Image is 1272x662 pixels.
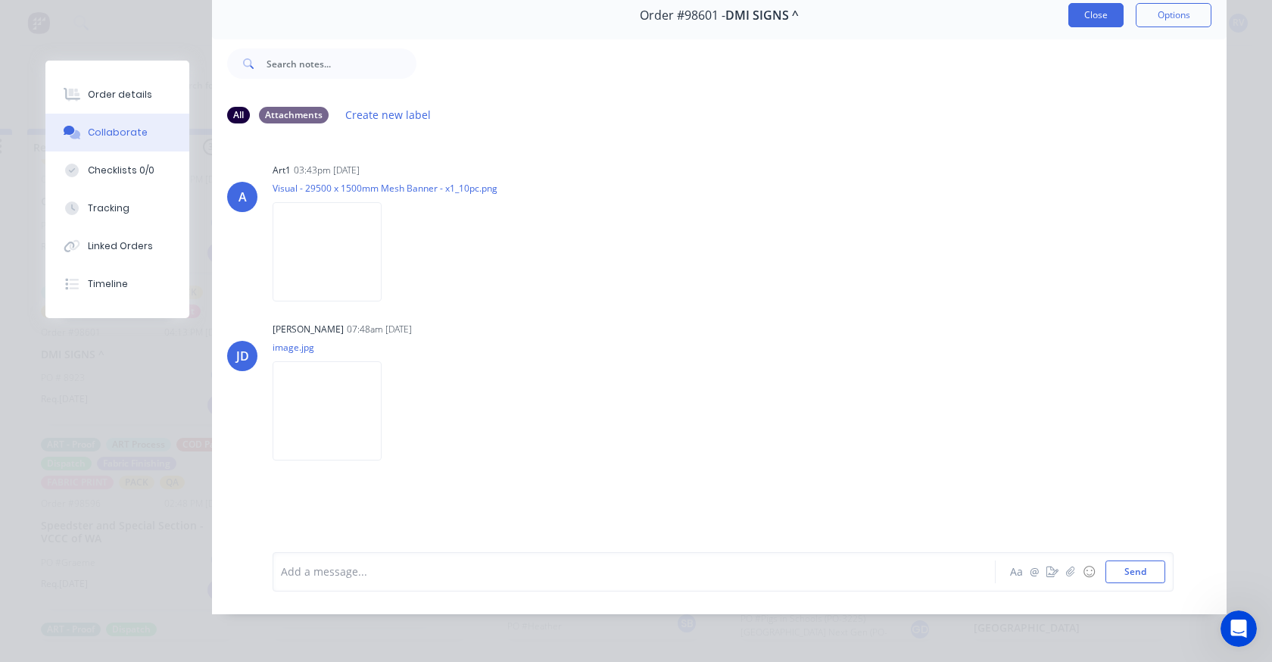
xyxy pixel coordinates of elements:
div: Attachments [259,107,329,123]
button: Aa [1007,563,1025,581]
span: Order #98601 - [640,8,725,23]
button: Checklists 0/0 [45,151,189,189]
iframe: Intercom live chat [1221,610,1257,647]
button: Send [1105,561,1165,583]
div: JD [236,347,249,365]
button: Timeline [45,265,189,303]
p: image.jpg [273,341,397,354]
button: Order details [45,76,189,114]
div: Checklists 0/0 [88,164,154,177]
input: Search notes... [267,48,416,79]
div: All [227,107,250,123]
div: [PERSON_NAME] [273,323,344,336]
div: 07:48am [DATE] [347,323,412,336]
button: Tracking [45,189,189,227]
div: Tracking [88,201,129,215]
div: Timeline [88,277,128,291]
div: Linked Orders [88,239,153,253]
button: Create new label [338,105,439,125]
button: Linked Orders [45,227,189,265]
span: DMI SIGNS ^ [725,8,799,23]
button: Options [1136,3,1211,27]
div: Order details [88,88,152,101]
div: Collaborate [88,126,148,139]
div: A [238,188,247,206]
div: 03:43pm [DATE] [294,164,360,177]
p: Visual - 29500 x 1500mm Mesh Banner - x1_10pc.png [273,182,497,195]
div: art1 [273,164,291,177]
button: @ [1025,563,1043,581]
button: Collaborate [45,114,189,151]
button: Close [1068,3,1124,27]
button: ☺ [1080,563,1098,581]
